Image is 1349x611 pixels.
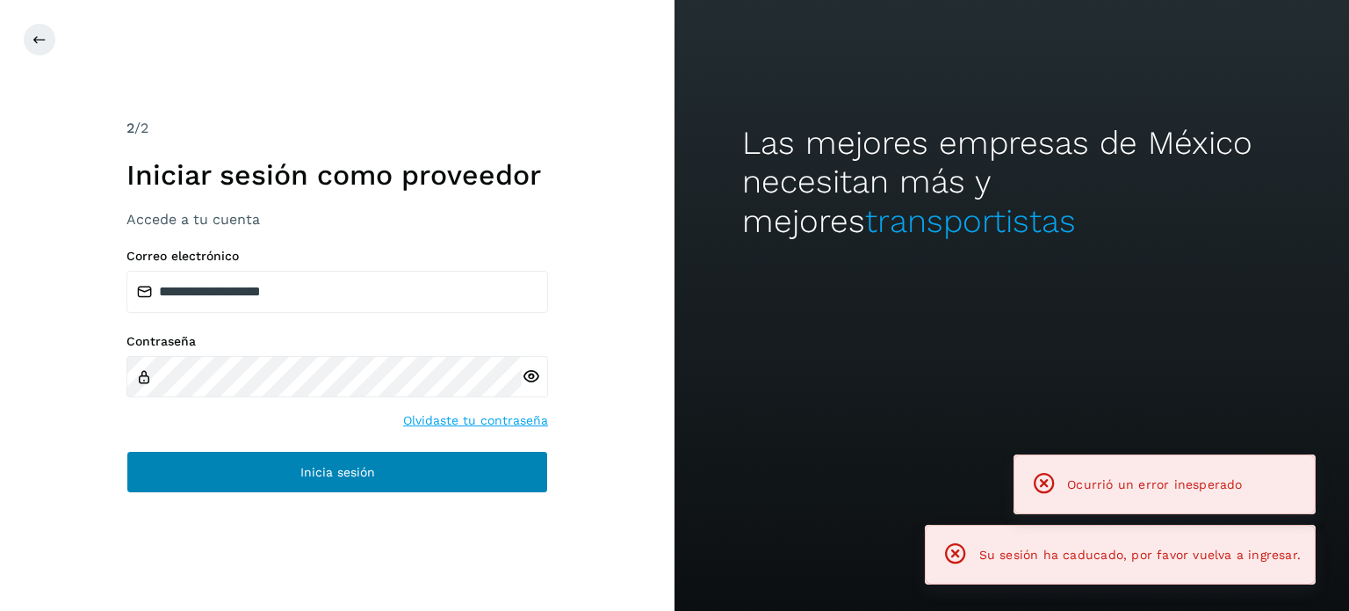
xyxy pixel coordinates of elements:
span: transportistas [865,202,1076,240]
span: Inicia sesión [300,466,375,478]
button: Inicia sesión [126,451,548,493]
a: Olvidaste tu contraseña [403,411,548,430]
h1: Iniciar sesión como proveedor [126,158,548,192]
h3: Accede a tu cuenta [126,211,548,228]
label: Correo electrónico [126,249,548,264]
span: Ocurrió un error inesperado [1067,477,1242,491]
span: Su sesión ha caducado, por favor vuelva a ingresar. [979,548,1301,562]
label: Contraseña [126,334,548,349]
span: 2 [126,120,134,136]
div: /2 [126,118,548,139]
h2: Las mejores empresas de México necesitan más y mejores [742,124,1281,241]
